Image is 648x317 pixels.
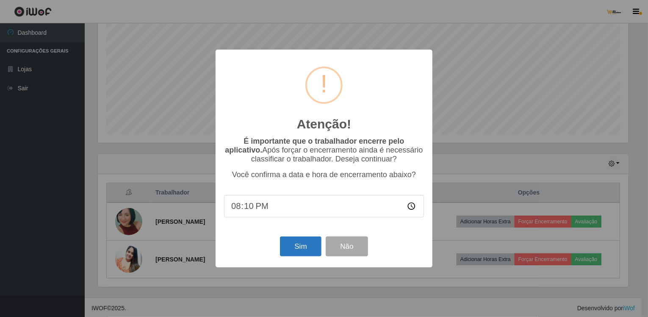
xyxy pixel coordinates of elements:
p: Após forçar o encerramento ainda é necessário classificar o trabalhador. Deseja continuar? [224,137,424,164]
button: Sim [280,236,321,256]
p: Você confirma a data e hora de encerramento abaixo? [224,170,424,179]
b: É importante que o trabalhador encerre pelo aplicativo. [225,137,404,154]
button: Não [326,236,368,256]
h2: Atenção! [297,117,351,132]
